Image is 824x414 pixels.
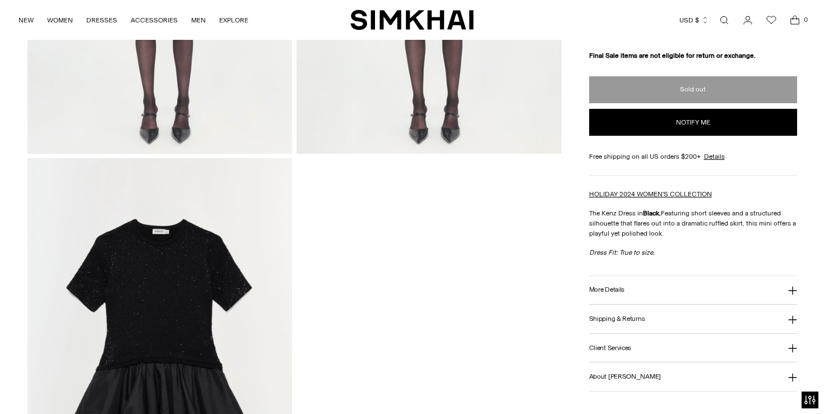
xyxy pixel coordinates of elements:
button: Shipping & Returns [589,305,797,333]
button: Notify me [589,109,797,136]
a: SIMKHAI [350,9,474,31]
p: The Kenz Dress in Featuring short sleeves and a structured silhouette that flares out into a dram... [589,208,797,238]
a: Open cart modal [784,9,806,31]
a: MEN [191,8,206,33]
h3: About [PERSON_NAME] [589,373,661,380]
div: Free shipping on all US orders $200+ [589,151,797,162]
a: HOLIDAY 2024 WOMEN'S COLLECTION [589,190,712,198]
h3: Shipping & Returns [589,315,645,323]
iframe: Sign Up via Text for Offers [9,371,113,405]
span: 0 [800,15,811,25]
a: WOMEN [47,8,73,33]
a: Wishlist [760,9,783,31]
button: Client Services [589,334,797,362]
a: EXPLORE [219,8,248,33]
a: NEW [18,8,34,33]
strong: Final Sale items are not eligible for return or exchange. [589,52,756,59]
a: Details [704,151,725,162]
em: Dress Fit: True to size. [589,249,655,256]
button: More Details [589,276,797,305]
a: ACCESSORIES [131,8,178,33]
a: Open search modal [713,9,735,31]
button: About [PERSON_NAME] [589,362,797,391]
h3: More Details [589,286,624,293]
a: Go to the account page [737,9,759,31]
h3: Client Services [589,344,632,352]
a: DRESSES [86,8,117,33]
strong: Black. [643,209,661,217]
button: USD $ [679,8,709,33]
